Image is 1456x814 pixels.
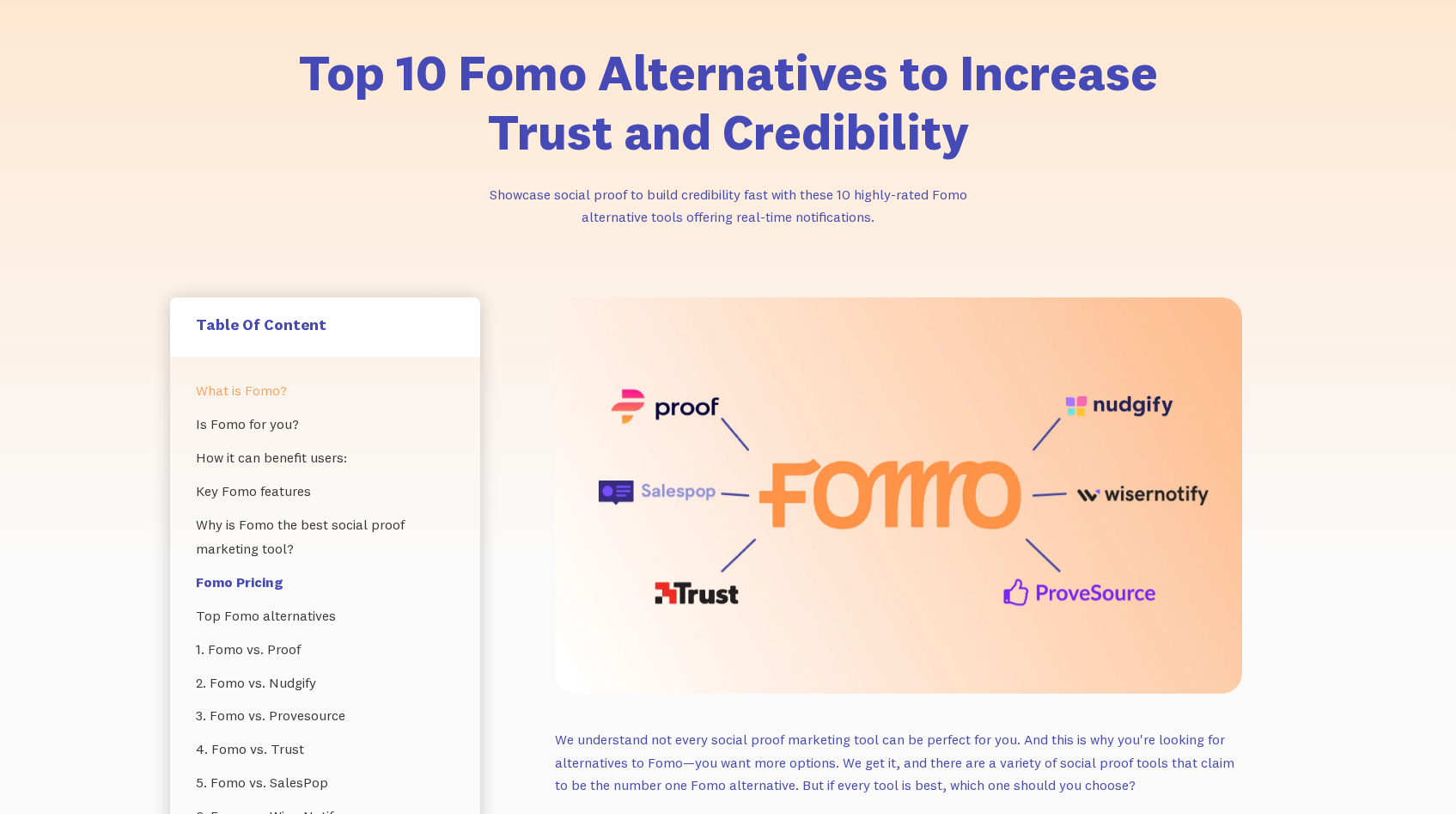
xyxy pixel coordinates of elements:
a: Is Fomo for you? [196,407,454,441]
a: Fomo Pricing [196,566,454,599]
a: 4. Fomo vs. Trust [196,732,454,766]
h1: Top 10 Fomo Alternatives to Increase Trust and Credibility [290,43,1167,162]
a: What is Fomo? [196,374,454,407]
a: 3. Fomo vs. Provesource [196,699,454,732]
strong: Fomo Pricing [196,573,283,591]
h5: Table Of Content [196,315,454,334]
a: 2. Fomo vs. Nudgify [196,666,454,700]
a: Why is Fomo the best social proof marketing tool? [196,508,454,566]
p: We understand not every social proof marketing tool can be perfect for you. And this is why you'r... [555,728,1242,797]
a: Top Fomo alternatives [196,599,454,633]
a: 5. Fomo vs. SalesPop [196,766,454,799]
a: Key Fomo features [196,474,454,508]
p: Showcase social proof to build credibility fast with these 10 highly-rated Fomo alternative tools... [471,183,986,229]
a: How it can benefit users: [196,441,454,474]
a: 1. Fomo vs. Proof [196,633,454,666]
